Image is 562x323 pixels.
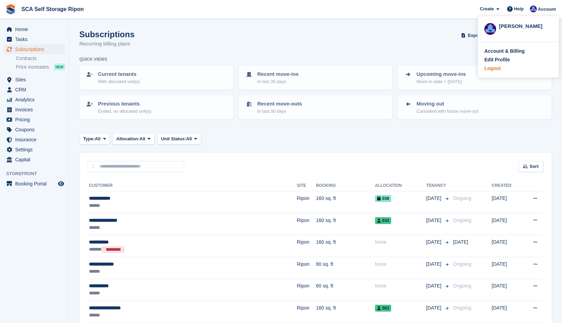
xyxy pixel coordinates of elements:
[15,179,57,189] span: Booking Portal
[15,85,57,94] span: CRM
[3,75,65,84] a: menu
[54,63,65,70] div: NEW
[83,135,95,142] span: Type:
[6,170,69,177] span: Storefront
[375,180,426,191] th: Allocation
[480,6,494,12] span: Create
[15,155,57,164] span: Capital
[88,180,297,191] th: Customer
[3,85,65,94] a: menu
[79,30,135,39] h1: Subscriptions
[297,180,316,191] th: Site
[15,24,57,34] span: Home
[484,48,525,55] div: Account & Billing
[453,218,471,223] span: Ongoing
[316,191,375,213] td: 160 sq. ft
[15,115,57,124] span: Pricing
[375,217,391,224] span: 033
[484,48,552,55] a: Account & Billing
[80,66,233,89] a: Current tenants With allocated unit(s)
[257,78,299,85] p: In last 30 days
[3,135,65,144] a: menu
[239,66,392,89] a: Recent move-ins In last 30 days
[492,213,521,235] td: [DATE]
[116,135,139,142] span: Allocation:
[80,96,233,119] a: Previous tenants Ended, no allocated unit(s)
[426,304,443,312] span: [DATE]
[16,63,65,71] a: Price increases NEW
[398,96,551,119] a: Moving out Cancelled with future move-out
[453,239,468,245] span: [DATE]
[416,78,466,85] p: Move-in date > [DATE]
[538,6,556,13] span: Account
[239,96,392,119] a: Recent move-outs In last 30 days
[15,105,57,114] span: Invoices
[112,133,155,144] button: Allocation: All
[398,66,551,89] a: Upcoming move-ins Move-in date > [DATE]
[16,64,49,70] span: Price increases
[157,133,201,144] button: Unit Status: All
[15,135,57,144] span: Insurance
[3,125,65,134] a: menu
[416,70,466,78] p: Upcoming move-ins
[375,282,426,290] div: None
[468,32,482,39] span: Export
[530,163,539,170] span: Sort
[316,257,375,279] td: 80 sq. ft
[15,34,57,44] span: Tasks
[3,44,65,54] a: menu
[316,235,375,257] td: 160 sq. ft
[98,70,140,78] p: Current tenants
[426,180,450,191] th: Tenancy
[316,180,375,191] th: Booking
[79,56,107,62] h6: Quick views
[3,34,65,44] a: menu
[453,305,471,311] span: Ongoing
[426,261,443,268] span: [DATE]
[3,155,65,164] a: menu
[375,239,426,246] div: None
[297,257,316,279] td: Ripon
[98,100,151,108] p: Previous tenants
[316,301,375,323] td: 160 sq. ft
[297,301,316,323] td: Ripon
[375,305,391,312] span: 063
[492,279,521,301] td: [DATE]
[375,195,391,202] span: 039
[492,191,521,213] td: [DATE]
[426,217,443,224] span: [DATE]
[15,95,57,104] span: Analytics
[416,100,478,108] p: Moving out
[257,100,302,108] p: Recent move-outs
[6,4,16,14] img: stora-icon-8386f47178a22dfd0bd8f6a31ec36ba5ce8667c1dd55bd0f319d3a0aa187defe.svg
[499,22,552,29] div: [PERSON_NAME]
[79,40,135,48] p: Recurring billing plans
[257,70,299,78] p: Recent move-ins
[3,115,65,124] a: menu
[297,213,316,235] td: Ripon
[492,235,521,257] td: [DATE]
[484,65,552,72] a: Logout
[375,261,426,268] div: None
[95,135,101,142] span: All
[16,55,65,62] a: Contracts
[297,235,316,257] td: Ripon
[98,78,140,85] p: With allocated unit(s)
[426,239,443,246] span: [DATE]
[19,3,87,15] a: SCA Self Storage Ripon
[530,6,537,12] img: Sarah Race
[139,135,145,142] span: All
[484,56,510,63] div: Edit Profile
[316,279,375,301] td: 60 sq. ft
[484,65,501,72] div: Logout
[514,6,524,12] span: Help
[3,145,65,154] a: menu
[297,279,316,301] td: Ripon
[79,133,110,144] button: Type: All
[426,195,443,202] span: [DATE]
[484,56,552,63] a: Edit Profile
[257,108,302,115] p: In last 30 days
[15,125,57,134] span: Coupons
[453,283,471,289] span: Ongoing
[492,180,521,191] th: Created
